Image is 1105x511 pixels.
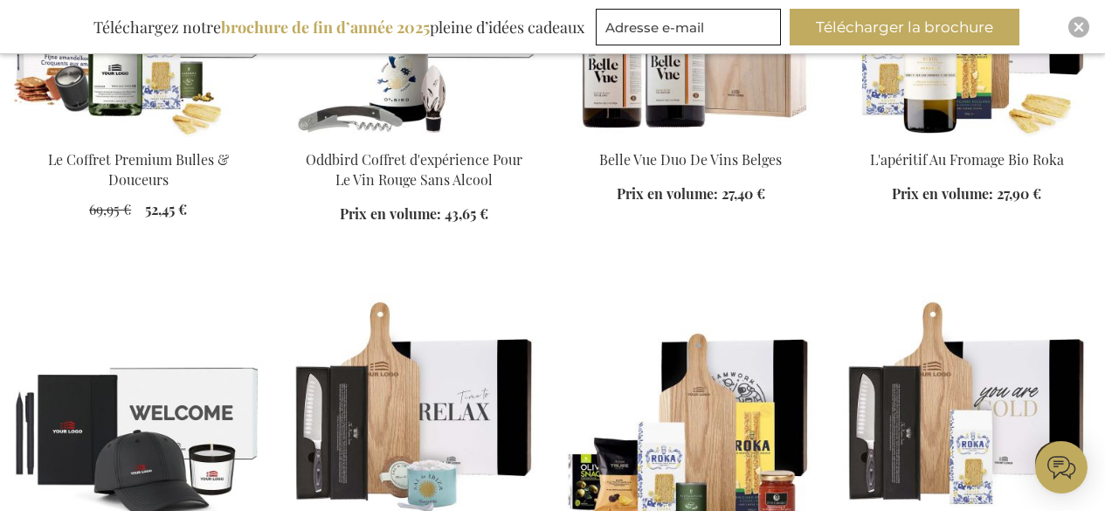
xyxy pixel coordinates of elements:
button: Télécharger la brochure [790,9,1019,45]
span: 69,95 € [89,200,131,218]
a: The Premium Bubbles & Bites Set [14,128,262,145]
a: L'apéritif Au Fromage Bio Roka [843,128,1091,145]
a: L'apéritif Au Fromage Bio Roka [870,150,1064,169]
span: 27,40 € [722,184,765,203]
a: Oddbird Coffret d'expérience Pour Le Vin Rouge Sans Alcool [306,150,522,189]
input: Adresse e-mail [596,9,781,45]
a: Belle Vue Duo De Vins Belges [599,150,782,169]
a: Oddbird Non-Alcoholic Red Wine Experience Box [290,128,538,145]
span: 52,45 € [145,200,187,218]
a: Prix en volume: 43,65 € [340,204,488,224]
a: Prix en volume: 27,90 € [892,184,1041,204]
span: Prix en volume: [892,184,993,203]
iframe: belco-activator-frame [1035,441,1088,494]
div: Téléchargez notre pleine d’idées cadeaux [86,9,592,45]
a: Prix en volume: 27,40 € [617,184,765,204]
a: Le Coffret Premium Bulles & Douceurs [48,150,229,189]
span: 27,90 € [997,184,1041,203]
form: marketing offers and promotions [596,9,786,51]
span: Prix en volume: [340,204,441,223]
div: Close [1068,17,1089,38]
span: 43,65 € [445,204,488,223]
span: Prix en volume: [617,184,718,203]
a: Belle Vue Duo De Vins Belges [567,128,815,145]
img: Close [1074,22,1084,32]
b: brochure de fin d’année 2025 [221,17,430,38]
